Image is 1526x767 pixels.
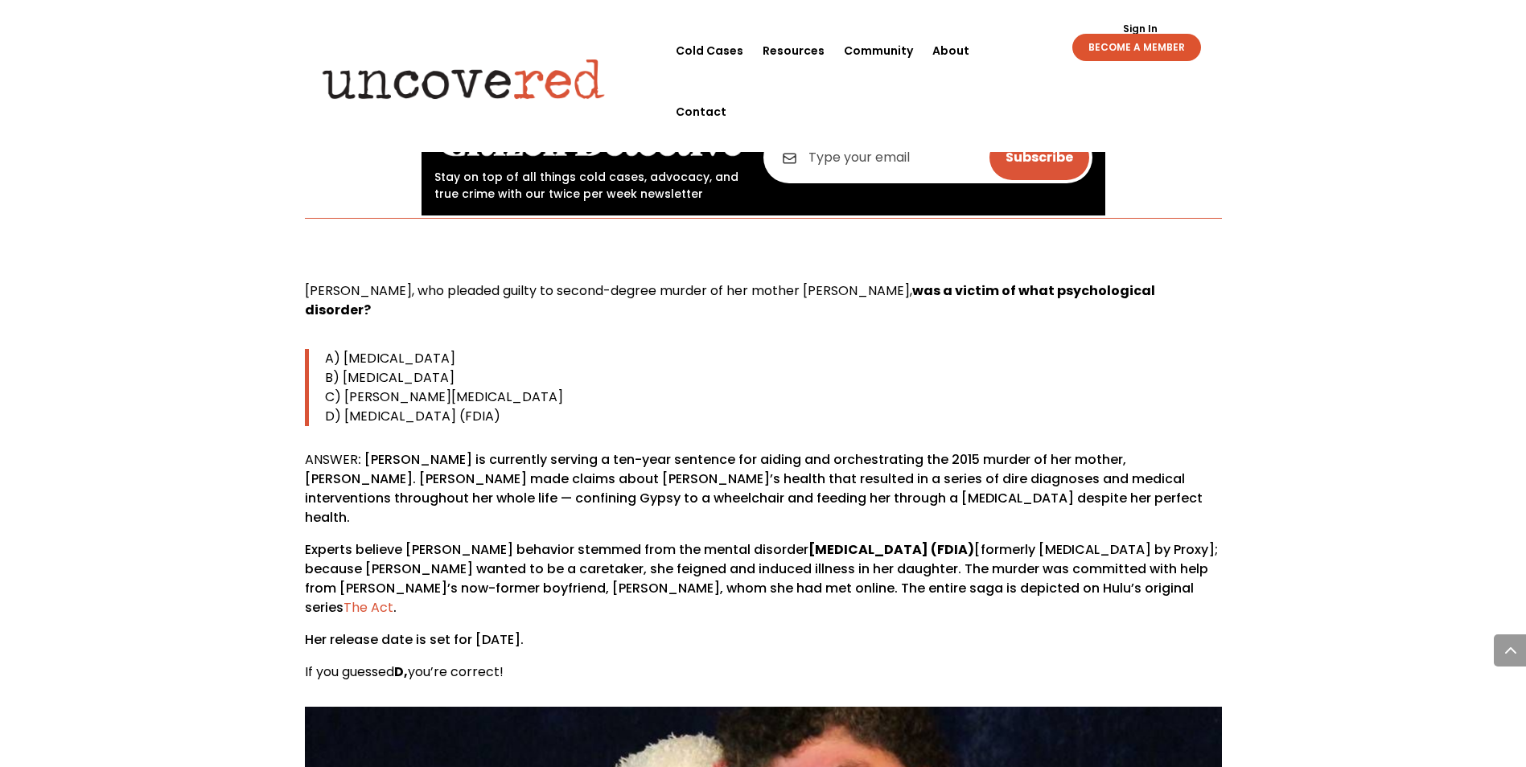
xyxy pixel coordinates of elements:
[434,169,747,203] p: Stay on top of all things cold cases, advocacy, and true crime with our twice per week newsletter
[309,47,619,110] img: Uncovered logo
[325,407,500,425] span: D) [MEDICAL_DATA] (FDIA)
[305,540,1222,630] p: Experts believe [PERSON_NAME] behavior stemmed from the mental disorder [formerly [MEDICAL_DATA] ...
[325,349,455,367] span: A) [MEDICAL_DATA]
[676,81,726,142] a: Contact
[305,281,1155,319] b: was a victim of what psychological disorder?
[808,540,974,559] strong: [MEDICAL_DATA] (FDIA)
[1114,24,1166,34] a: Sign In
[325,368,455,387] span: B) [MEDICAL_DATA]
[676,20,743,81] a: Cold Cases
[325,388,563,406] span: C) [PERSON_NAME][MEDICAL_DATA]
[763,20,825,81] a: Resources
[763,132,1092,183] input: Type your email
[1072,34,1201,61] a: BECOME A MEMBER
[343,598,393,617] a: The Act
[305,450,1222,540] p: : [PERSON_NAME] is currently serving a ten-year sentence for aiding and orchestrating the 2015 mu...
[305,662,504,681] span: If you guessed you’re correct!
[932,20,969,81] a: About
[305,630,1222,662] p: Her release date is set for [DATE].
[305,281,912,300] span: [PERSON_NAME], who pleaded guilty to second-degree murder of her mother [PERSON_NAME],
[989,135,1089,180] input: Subscribe
[844,20,913,81] a: Community
[305,450,358,469] strong: ANSWER
[394,662,408,681] strong: D,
